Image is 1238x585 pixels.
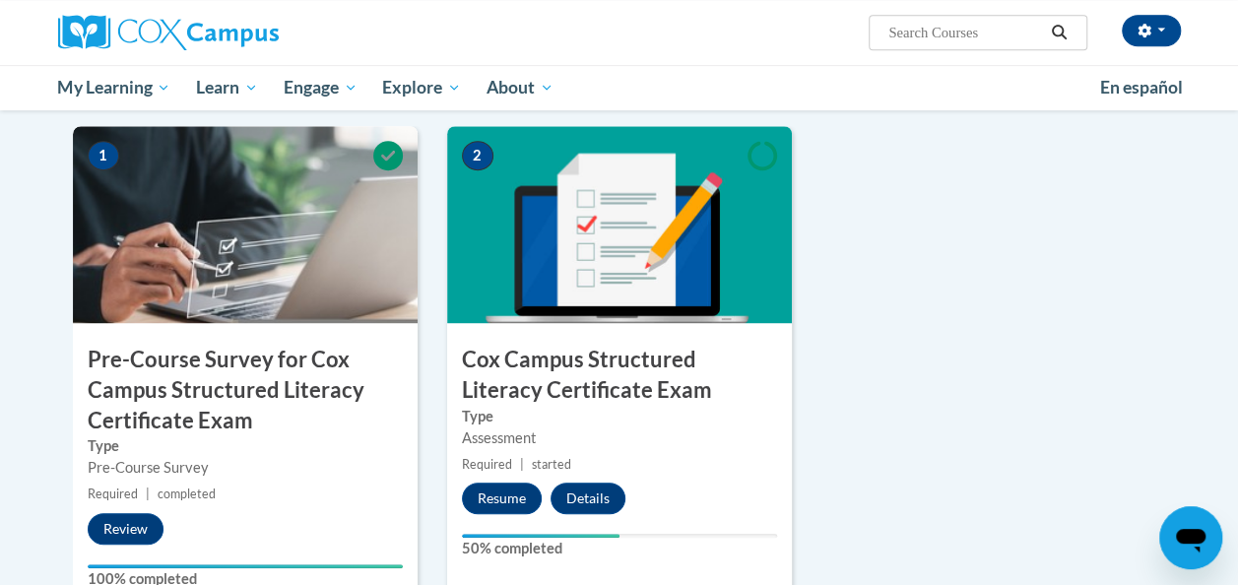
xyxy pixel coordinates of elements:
[158,487,216,501] span: completed
[462,427,777,449] div: Assessment
[58,15,279,50] img: Cox Campus
[88,564,403,568] div: Your progress
[43,65,1196,110] div: Main menu
[88,141,119,170] span: 1
[382,76,461,99] span: Explore
[886,21,1044,44] input: Search Courses
[88,513,163,545] button: Review
[1100,77,1183,97] span: En español
[447,126,792,323] img: Course Image
[462,534,619,538] div: Your progress
[1087,67,1196,108] a: En español
[462,483,542,514] button: Resume
[58,15,413,50] a: Cox Campus
[183,65,271,110] a: Learn
[1044,21,1074,44] button: Search
[88,435,403,457] label: Type
[520,457,524,472] span: |
[45,65,184,110] a: My Learning
[462,457,512,472] span: Required
[88,487,138,501] span: Required
[447,345,792,406] h3: Cox Campus Structured Literacy Certificate Exam
[73,345,418,435] h3: Pre-Course Survey for Cox Campus Structured Literacy Certificate Exam
[487,76,554,99] span: About
[462,406,777,427] label: Type
[196,76,258,99] span: Learn
[369,65,474,110] a: Explore
[462,538,777,559] label: 50% completed
[284,76,358,99] span: Engage
[57,76,170,99] span: My Learning
[1122,15,1181,46] button: Account Settings
[1159,506,1222,569] iframe: Button to launch messaging window
[146,487,150,501] span: |
[551,483,625,514] button: Details
[73,126,418,323] img: Course Image
[88,457,403,479] div: Pre-Course Survey
[474,65,566,110] a: About
[462,141,493,170] span: 2
[271,65,370,110] a: Engage
[532,457,571,472] span: started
